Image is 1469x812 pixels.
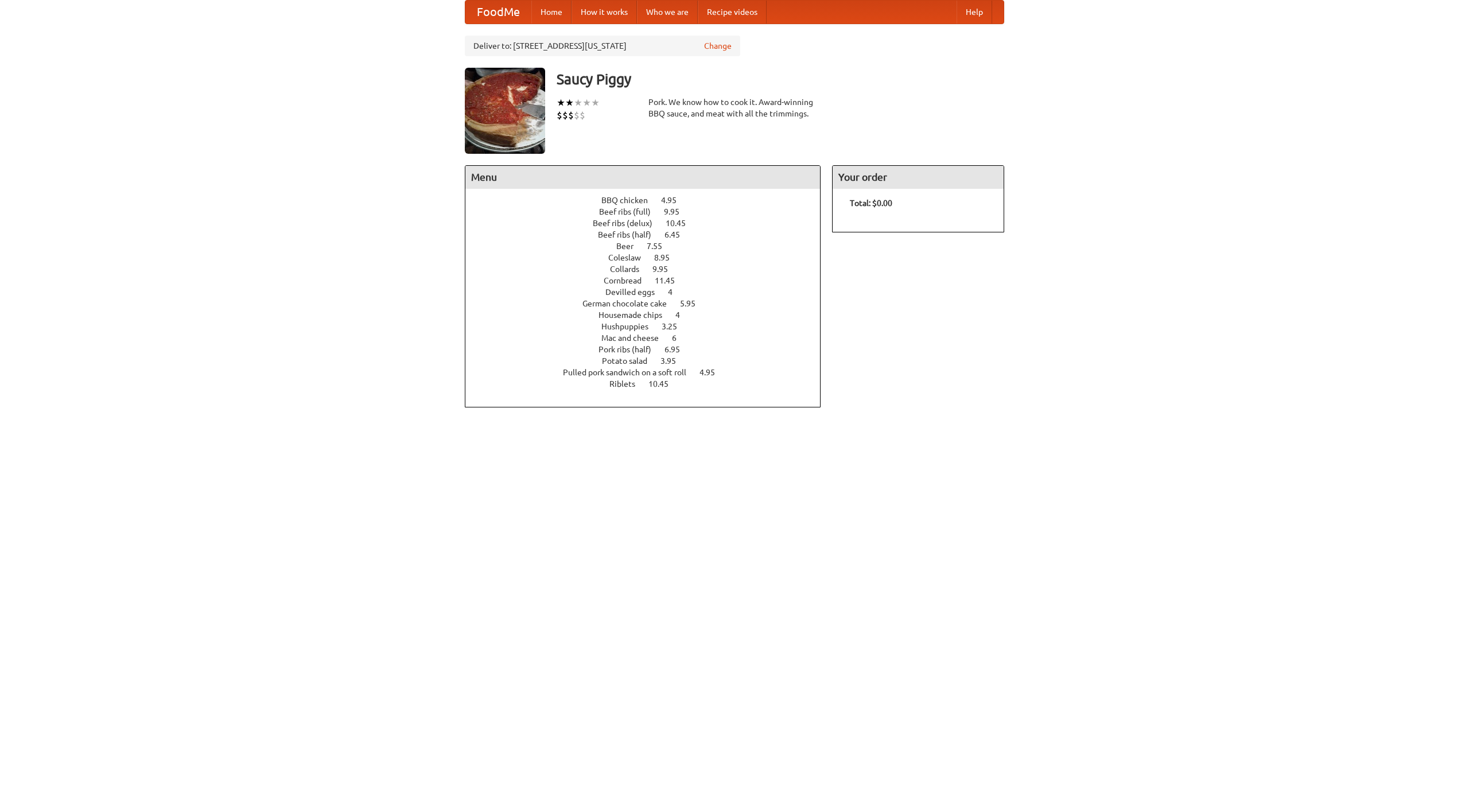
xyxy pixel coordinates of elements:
span: Potato salad [602,356,659,366]
h4: Your order [833,166,1004,189]
span: Collards [610,265,651,274]
span: 6 [672,333,688,343]
a: Beef ribs (full) 9.95 [599,207,701,216]
a: Hushpuppies 3.25 [601,322,698,331]
li: $ [568,109,574,122]
a: Potato salad 3.95 [602,356,697,366]
li: ★ [582,96,591,109]
span: Beef ribs (half) [598,230,663,239]
li: $ [557,109,562,122]
a: Cornbread 11.45 [604,276,696,285]
b: Total: $0.00 [850,199,892,208]
span: Mac and cheese [601,333,670,343]
span: Pork ribs (half) [599,345,663,354]
span: 4 [668,287,684,297]
div: Pork. We know how to cook it. Award-winning BBQ sauce, and meat with all the trimmings. [648,96,821,119]
span: 5.95 [680,299,707,308]
span: 6.95 [664,345,691,354]
a: Change [704,40,732,52]
li: ★ [591,96,600,109]
li: $ [562,109,568,122]
span: Cornbread [604,276,653,285]
span: 3.95 [660,356,687,366]
span: Housemade chips [599,310,674,320]
a: Mac and cheese 6 [601,333,698,343]
li: $ [580,109,585,122]
span: Beef ribs (delux) [593,219,664,228]
a: Beef ribs (half) 6.45 [598,230,701,239]
span: 7.55 [647,242,674,251]
a: Pulled pork sandwich on a soft roll 4.95 [563,368,736,377]
span: 6.45 [664,230,691,239]
span: 4.95 [661,196,688,205]
span: 4.95 [699,368,726,377]
li: ★ [565,96,574,109]
a: Devilled eggs 4 [605,287,694,297]
span: Hushpuppies [601,322,660,331]
a: Home [531,1,572,24]
span: Devilled eggs [605,287,666,297]
span: Pulled pork sandwich on a soft roll [563,368,698,377]
span: German chocolate cake [582,299,678,308]
h4: Menu [465,166,820,189]
span: 4 [675,310,691,320]
span: 9.95 [652,265,679,274]
a: Housemade chips 4 [599,310,701,320]
span: 10.45 [666,219,697,228]
a: Coleslaw 8.95 [608,253,691,262]
span: 9.95 [664,207,691,216]
li: $ [574,109,580,122]
a: Pork ribs (half) 6.95 [599,345,701,354]
a: German chocolate cake 5.95 [582,299,717,308]
a: Riblets 10.45 [609,379,690,388]
a: BBQ chicken 4.95 [601,196,698,205]
a: Beer 7.55 [616,242,683,251]
a: Recipe videos [698,1,767,24]
span: 3.25 [662,322,689,331]
div: Deliver to: [STREET_ADDRESS][US_STATE] [465,36,740,56]
a: Help [957,1,992,24]
a: Beef ribs (delux) 10.45 [593,219,707,228]
span: BBQ chicken [601,196,659,205]
li: ★ [557,96,565,109]
span: 8.95 [654,253,681,262]
span: 10.45 [648,379,680,388]
a: Collards 9.95 [610,265,689,274]
a: How it works [572,1,637,24]
span: Riblets [609,379,647,388]
span: 11.45 [655,276,686,285]
span: Beef ribs (full) [599,207,662,216]
span: Coleslaw [608,253,652,262]
a: Who we are [637,1,698,24]
img: angular.jpg [465,68,545,154]
h3: Saucy Piggy [557,68,1004,91]
li: ★ [574,96,582,109]
a: FoodMe [465,1,531,24]
span: Beer [616,242,645,251]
